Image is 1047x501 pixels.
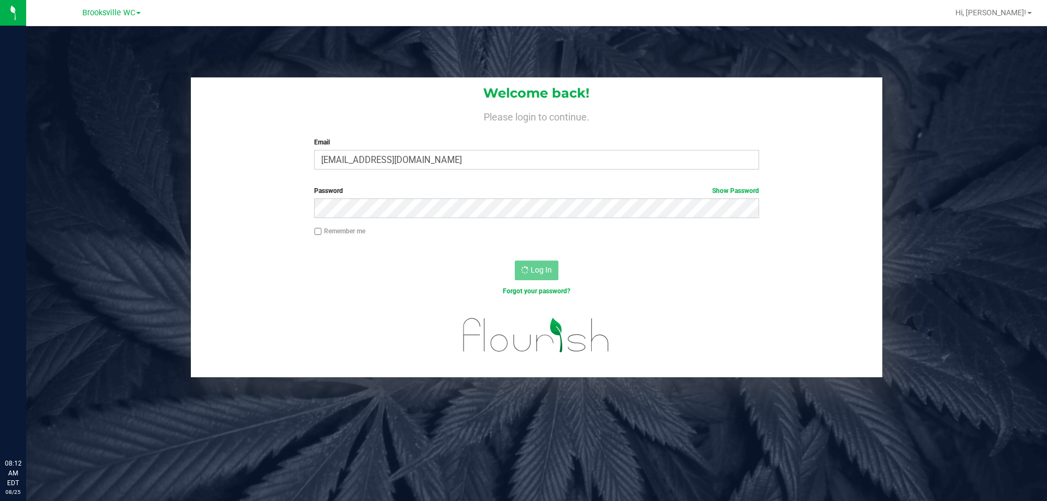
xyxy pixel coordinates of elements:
[450,307,623,363] img: flourish_logo.svg
[314,187,343,195] span: Password
[314,228,322,236] input: Remember me
[191,86,882,100] h1: Welcome back!
[82,8,135,17] span: Brooksville WC
[515,261,558,280] button: Log In
[191,109,882,122] h4: Please login to continue.
[314,226,365,236] label: Remember me
[531,265,552,274] span: Log In
[712,187,759,195] a: Show Password
[955,8,1026,17] span: Hi, [PERSON_NAME]!
[5,488,21,496] p: 08/25
[314,137,759,147] label: Email
[5,458,21,488] p: 08:12 AM EDT
[503,287,570,295] a: Forgot your password?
